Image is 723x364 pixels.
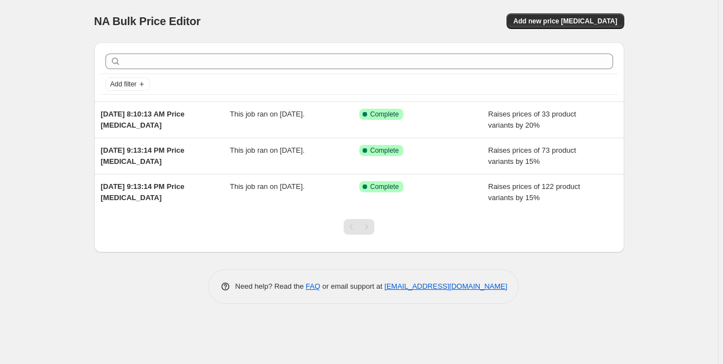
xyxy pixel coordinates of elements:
span: [DATE] 9:13:14 PM Price [MEDICAL_DATA] [101,146,185,166]
span: or email support at [320,282,384,290]
nav: Pagination [344,219,374,235]
span: Add new price [MEDICAL_DATA] [513,17,617,26]
span: NA Bulk Price Editor [94,15,201,27]
span: [DATE] 9:13:14 PM Price [MEDICAL_DATA] [101,182,185,202]
span: Need help? Read the [235,282,306,290]
button: Add filter [105,77,150,91]
a: FAQ [306,282,320,290]
span: Raises prices of 122 product variants by 15% [488,182,580,202]
span: [DATE] 8:10:13 AM Price [MEDICAL_DATA] [101,110,185,129]
button: Add new price [MEDICAL_DATA] [507,13,624,29]
span: This job ran on [DATE]. [230,146,305,154]
span: Complete [370,182,399,191]
a: [EMAIL_ADDRESS][DOMAIN_NAME] [384,282,507,290]
span: Raises prices of 33 product variants by 20% [488,110,576,129]
span: Add filter [110,80,137,89]
span: Complete [370,146,399,155]
span: This job ran on [DATE]. [230,110,305,118]
span: Complete [370,110,399,119]
span: Raises prices of 73 product variants by 15% [488,146,576,166]
span: This job ran on [DATE]. [230,182,305,191]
